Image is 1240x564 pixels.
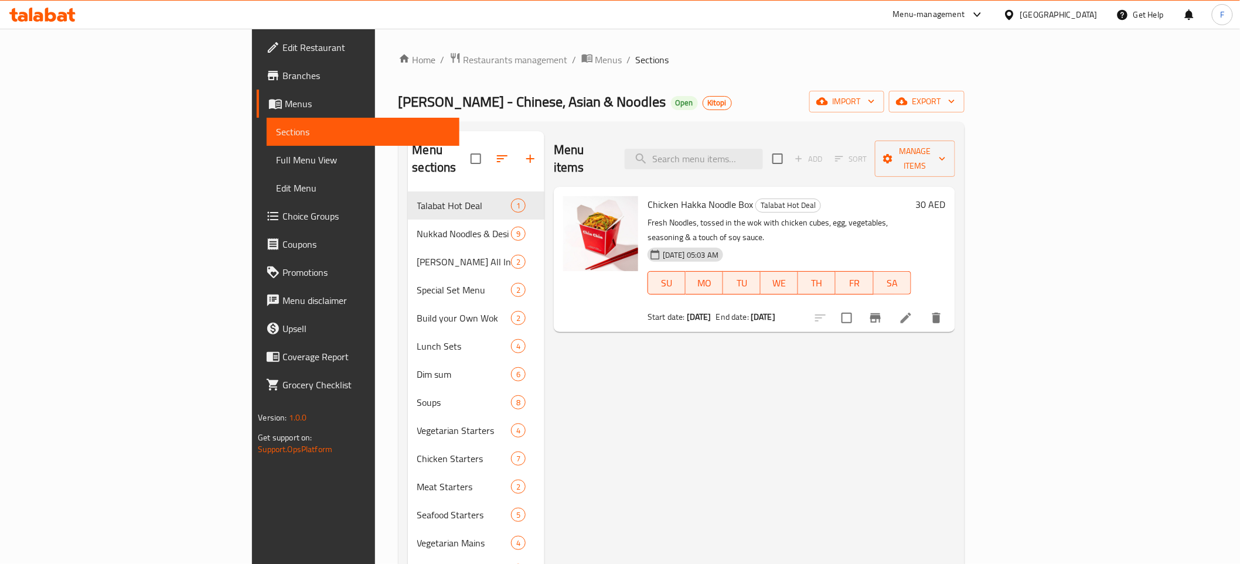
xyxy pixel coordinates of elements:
[648,196,753,213] span: Chicken Hakka Noodle Box
[716,309,749,324] span: End date:
[512,313,525,324] span: 2
[512,453,525,464] span: 7
[417,452,511,466] div: Chicken Starters
[511,423,526,437] div: items
[840,275,868,292] span: FR
[449,52,568,67] a: Restaurants management
[282,69,449,83] span: Branches
[408,360,545,388] div: Dim sum6
[257,371,459,399] a: Grocery Checklist
[889,91,965,112] button: export
[267,174,459,202] a: Edit Menu
[874,271,911,295] button: SA
[282,350,449,364] span: Coverage Report
[512,510,525,521] span: 5
[276,125,449,139] span: Sections
[282,322,449,336] span: Upsell
[703,98,731,108] span: Kitopi
[790,150,827,168] span: Add item
[751,309,775,324] b: [DATE]
[488,145,516,173] span: Sort sections
[417,480,511,494] span: Meat Starters
[282,265,449,279] span: Promotions
[417,367,511,381] span: Dim sum
[653,275,681,292] span: SU
[276,153,449,167] span: Full Menu View
[417,508,511,522] span: Seafood Starters
[511,255,526,269] div: items
[723,271,761,295] button: TU
[648,271,686,295] button: SU
[511,395,526,409] div: items
[893,8,965,22] div: Menu-management
[636,53,669,67] span: Sections
[257,286,459,315] a: Menu disclaimer
[417,423,511,437] span: Vegetarian Starters
[282,40,449,54] span: Edit Restaurant
[417,311,511,325] div: Build your Own Wok
[898,94,955,109] span: export
[511,227,526,241] div: items
[408,276,545,304] div: Special Set Menu2
[258,442,332,457] a: Support.OpsPlatform
[554,141,611,176] h2: Menu items
[765,275,793,292] span: WE
[289,410,307,425] span: 1.0.0
[512,425,525,436] span: 4
[408,501,545,529] div: Seafood Starters5
[861,304,890,332] button: Branch-specific-item
[408,473,545,501] div: Meat Starters2
[884,144,946,173] span: Manage items
[511,311,526,325] div: items
[417,283,511,297] div: Special Set Menu
[686,271,723,295] button: MO
[464,146,488,171] span: Select all sections
[512,538,525,549] span: 4
[687,309,711,324] b: [DATE]
[408,248,545,276] div: [PERSON_NAME] All In Box2
[276,181,449,195] span: Edit Menu
[836,271,873,295] button: FR
[512,228,525,240] span: 9
[257,33,459,61] a: Edit Restaurant
[658,249,723,261] span: [DATE] 05:03 AM
[648,216,911,245] p: Fresh Noodles, tossed in the wok with chicken cubes, egg, vegetables, seasoning & a touch of soy ...
[257,258,459,286] a: Promotions
[581,52,622,67] a: Menus
[285,97,449,111] span: Menus
[408,192,545,220] div: Talabat Hot Deal1
[511,452,526,466] div: items
[257,90,459,118] a: Menus
[511,480,526,494] div: items
[417,536,511,550] span: Vegetarian Mains
[257,61,459,90] a: Branches
[408,445,545,473] div: Chicken Starters7
[258,410,287,425] span: Version:
[408,332,545,360] div: Lunch Sets4
[1220,8,1224,21] span: F
[408,304,545,332] div: Build your Own Wok2
[417,199,511,213] span: Talabat Hot Deal
[756,199,820,212] span: Talabat Hot Deal
[798,271,836,295] button: TH
[398,88,666,115] span: [PERSON_NAME] - Chinese, Asian & Noodles
[648,309,685,324] span: Start date:
[512,341,525,352] span: 4
[464,53,568,67] span: Restaurants management
[398,52,965,67] nav: breadcrumb
[755,199,821,213] div: Talabat Hot Deal
[417,395,511,409] span: Soups
[511,367,526,381] div: items
[408,388,545,416] div: Soups8
[408,529,545,557] div: Vegetarian Mains4
[417,227,511,241] span: Nukkad Noodles & Desi Picks
[761,271,798,295] button: WE
[916,196,946,213] h6: 30 AED
[512,200,525,211] span: 1
[765,146,790,171] span: Select section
